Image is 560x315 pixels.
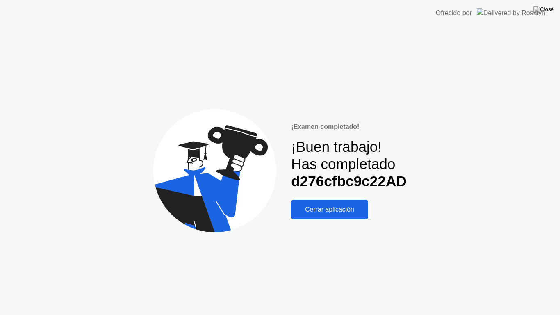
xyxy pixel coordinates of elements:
div: Cerrar aplicación [294,206,366,213]
img: Close [533,6,554,13]
img: Delivered by Rosalyn [477,8,545,18]
div: ¡Examen completado! [291,122,407,132]
button: Cerrar aplicación [291,200,368,219]
div: Ofrecido por [436,8,472,18]
b: d276cfbc9c22AD [291,173,407,189]
div: ¡Buen trabajo! Has completado [291,138,407,190]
